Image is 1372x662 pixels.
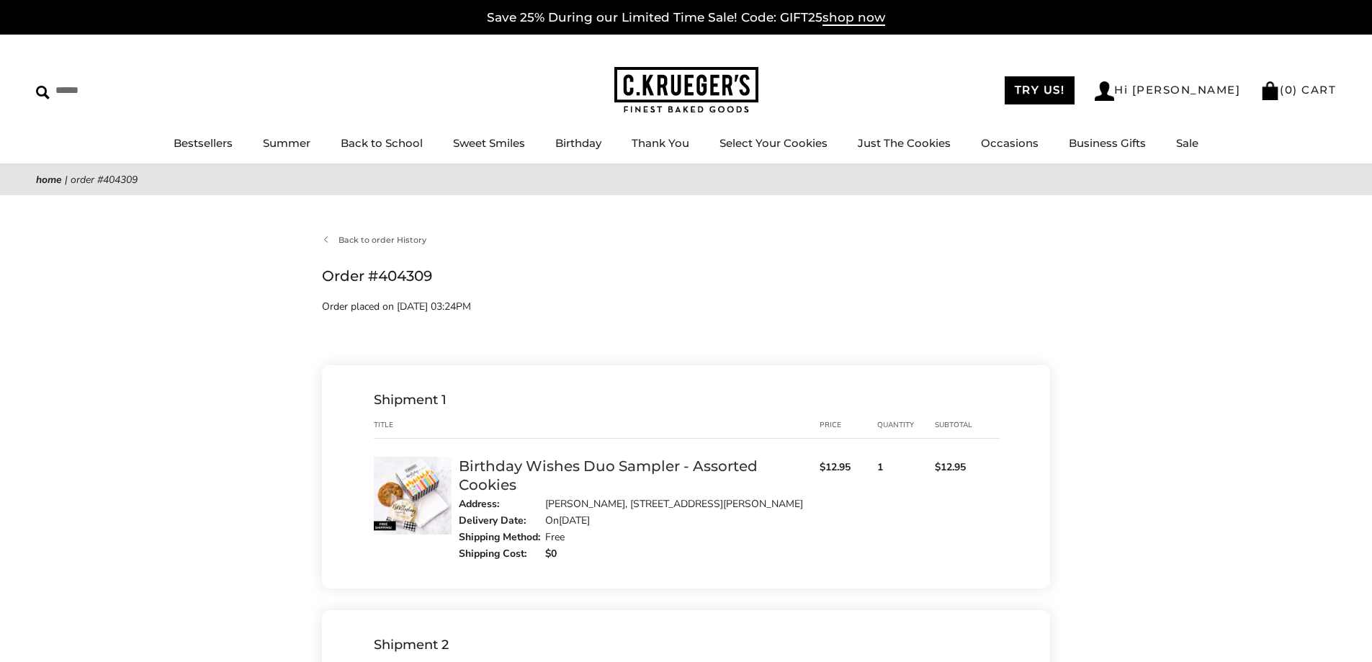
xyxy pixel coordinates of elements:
[545,531,565,544] div: Free
[935,419,992,431] div: Subtotal
[719,136,828,150] a: Select Your Cookies
[374,395,1000,405] div: Shipment 1
[545,547,557,560] strong: $0
[858,136,951,150] a: Just The Cookies
[65,173,68,187] span: |
[459,498,545,511] div: Address:
[322,298,704,315] p: Order placed on [DATE] 03:24PM
[614,67,758,114] img: C.KRUEGER'S
[877,457,935,561] div: 1
[981,136,1039,150] a: Occasions
[545,498,803,511] div: [PERSON_NAME], [STREET_ADDRESS][PERSON_NAME]
[822,10,885,26] span: shop now
[459,531,545,544] div: Shipping Method:
[36,79,207,102] input: Search
[1005,76,1075,104] a: TRY US!
[555,136,601,150] a: Birthday
[459,514,545,527] div: Delivery Date:
[459,547,545,560] div: Shipping Cost:
[374,419,459,431] div: Title
[71,173,138,187] span: Order #404309
[341,136,423,150] a: Back to School
[174,136,233,150] a: Bestsellers
[1260,81,1280,100] img: Bag
[36,171,1336,188] nav: breadcrumbs
[1285,83,1293,97] span: 0
[632,136,689,150] a: Thank You
[487,10,885,26] a: Save 25% During our Limited Time Sale! Code: GIFT25shop now
[322,264,1050,288] h1: Order #404309
[1260,83,1336,97] a: (0) CART
[559,514,590,527] time: [DATE]
[36,173,62,187] a: Home
[935,457,992,561] div: $12.95
[1095,81,1240,101] a: Hi [PERSON_NAME]
[459,457,758,493] a: Birthday Wishes Duo Sampler - Assorted Cookies
[36,86,50,99] img: Search
[545,514,590,527] div: On
[1176,136,1198,150] a: Sale
[374,640,1000,650] div: Shipment 2
[1095,81,1114,101] img: Account
[820,419,877,431] div: price
[820,461,877,474] span: $12.95
[1069,136,1146,150] a: Business Gifts
[322,233,426,246] a: Back to order History
[877,419,935,431] div: Quantity
[453,136,525,150] a: Sweet Smiles
[263,136,310,150] a: Summer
